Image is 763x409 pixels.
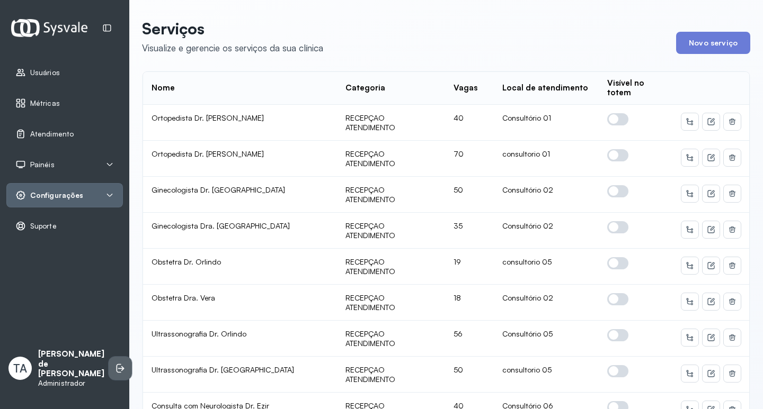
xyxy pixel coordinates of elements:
td: Obstetra Dra. Vera [143,285,337,321]
td: 18 [445,285,494,321]
div: RECEPÇAO ATENDIMENTO [345,257,436,276]
span: Métricas [30,99,60,108]
td: consultorio 05 [494,357,599,393]
td: Ortopedista Dr. [PERSON_NAME] [143,141,337,177]
div: Visível no totem [607,78,664,98]
td: 50 [445,357,494,393]
td: 40 [445,105,494,141]
p: [PERSON_NAME] de [PERSON_NAME] [38,349,104,379]
div: RECEPÇAO ATENDIMENTO [345,113,436,132]
td: Ultrassonografia Dr. Orlindo [143,321,337,357]
div: RECEPÇAO ATENDIMENTO [345,185,436,204]
img: Logotipo do estabelecimento [11,19,87,37]
td: Consultório 02 [494,285,599,321]
div: Local de atendimento [502,83,588,93]
a: Usuários [15,67,114,78]
p: Serviços [142,19,323,38]
span: TA [13,361,27,375]
td: Consultório 02 [494,213,599,249]
td: Consultório 02 [494,177,599,213]
div: RECEPÇAO ATENDIMENTO [345,293,436,312]
div: Nome [152,83,175,93]
button: Novo serviço [676,32,750,54]
td: Ultrassonografia Dr. [GEOGRAPHIC_DATA] [143,357,337,393]
a: Métricas [15,98,114,108]
td: Obstetra Dr. Orlindo [143,249,337,285]
div: Vagas [454,83,477,93]
td: 70 [445,141,494,177]
span: Configurações [30,191,83,200]
td: Ortopedista Dr. [PERSON_NAME] [143,105,337,141]
td: 50 [445,177,494,213]
a: Atendimento [15,129,114,139]
div: RECEPÇAO ATENDIMENTO [345,149,436,168]
td: Ginecologista Dra. [GEOGRAPHIC_DATA] [143,213,337,249]
td: 56 [445,321,494,357]
td: Consultório 05 [494,321,599,357]
span: Usuários [30,68,60,77]
div: RECEPÇAO ATENDIMENTO [345,221,436,240]
div: Visualize e gerencie os serviços da sua clínica [142,42,323,53]
td: Ginecologista Dr. [GEOGRAPHIC_DATA] [143,177,337,213]
div: RECEPÇAO ATENDIMENTO [345,365,436,384]
td: consultorio 05 [494,249,599,285]
span: Suporte [30,222,57,231]
span: Atendimento [30,130,74,139]
td: consultorio 01 [494,141,599,177]
div: Categoria [345,83,385,93]
span: Painéis [30,160,55,169]
p: Administrador [38,379,104,388]
td: Consultório 01 [494,105,599,141]
td: 35 [445,213,494,249]
div: RECEPÇAO ATENDIMENTO [345,329,436,348]
td: 19 [445,249,494,285]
